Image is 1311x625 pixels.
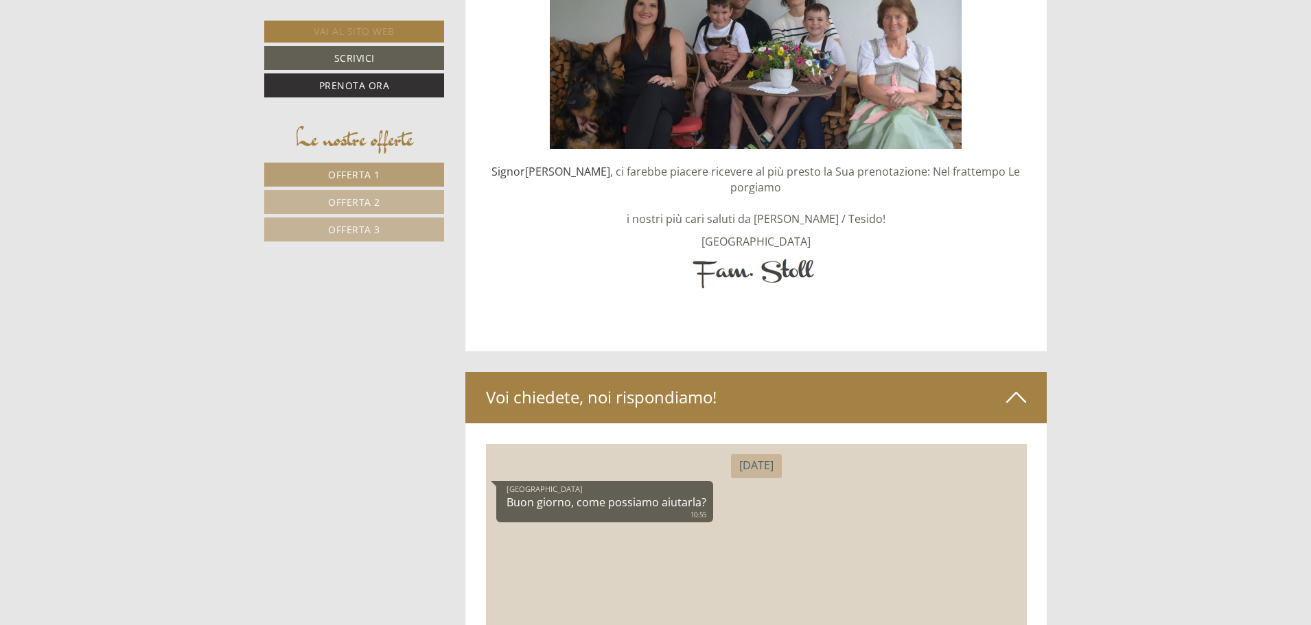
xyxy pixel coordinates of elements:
small: 10:55 [21,67,220,76]
p: [GEOGRAPHIC_DATA] [486,234,1027,250]
div: [DATE] [245,10,296,34]
img: 1414.jpg [691,257,821,293]
button: Invia [472,362,542,386]
span: [PERSON_NAME] [525,164,610,179]
div: [GEOGRAPHIC_DATA] [21,40,220,51]
div: Le nostre offerte [264,121,444,156]
div: Voi chiedete, noi rispondiamo! [465,372,1047,423]
a: Prenota ora [264,73,444,97]
span: Offerta 3 [328,223,380,236]
a: Vai al sito web [264,21,444,43]
a: Scrivici [264,46,444,70]
span: Offerta 2 [328,196,380,209]
div: Buon giorno, come possiamo aiutarla? [10,37,227,79]
span: Signor [491,164,525,179]
span: Offerta 1 [328,168,380,181]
